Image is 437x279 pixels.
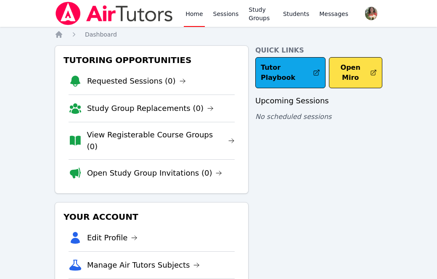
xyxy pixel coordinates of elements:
[319,10,348,18] span: Messages
[87,167,222,179] a: Open Study Group Invitations (0)
[255,45,382,55] h4: Quick Links
[55,2,174,25] img: Air Tutors
[87,259,200,271] a: Manage Air Tutors Subjects
[87,75,186,87] a: Requested Sessions (0)
[62,53,241,68] h3: Tutoring Opportunities
[85,31,117,38] span: Dashboard
[255,57,326,88] a: Tutor Playbook
[87,129,235,153] a: View Registerable Course Groups (0)
[87,232,138,244] a: Edit Profile
[87,103,214,114] a: Study Group Replacements (0)
[255,113,331,121] span: No scheduled sessions
[329,57,382,88] button: Open Miro
[85,30,117,39] a: Dashboard
[55,30,382,39] nav: Breadcrumb
[255,95,382,107] h3: Upcoming Sessions
[62,209,241,224] h3: Your Account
